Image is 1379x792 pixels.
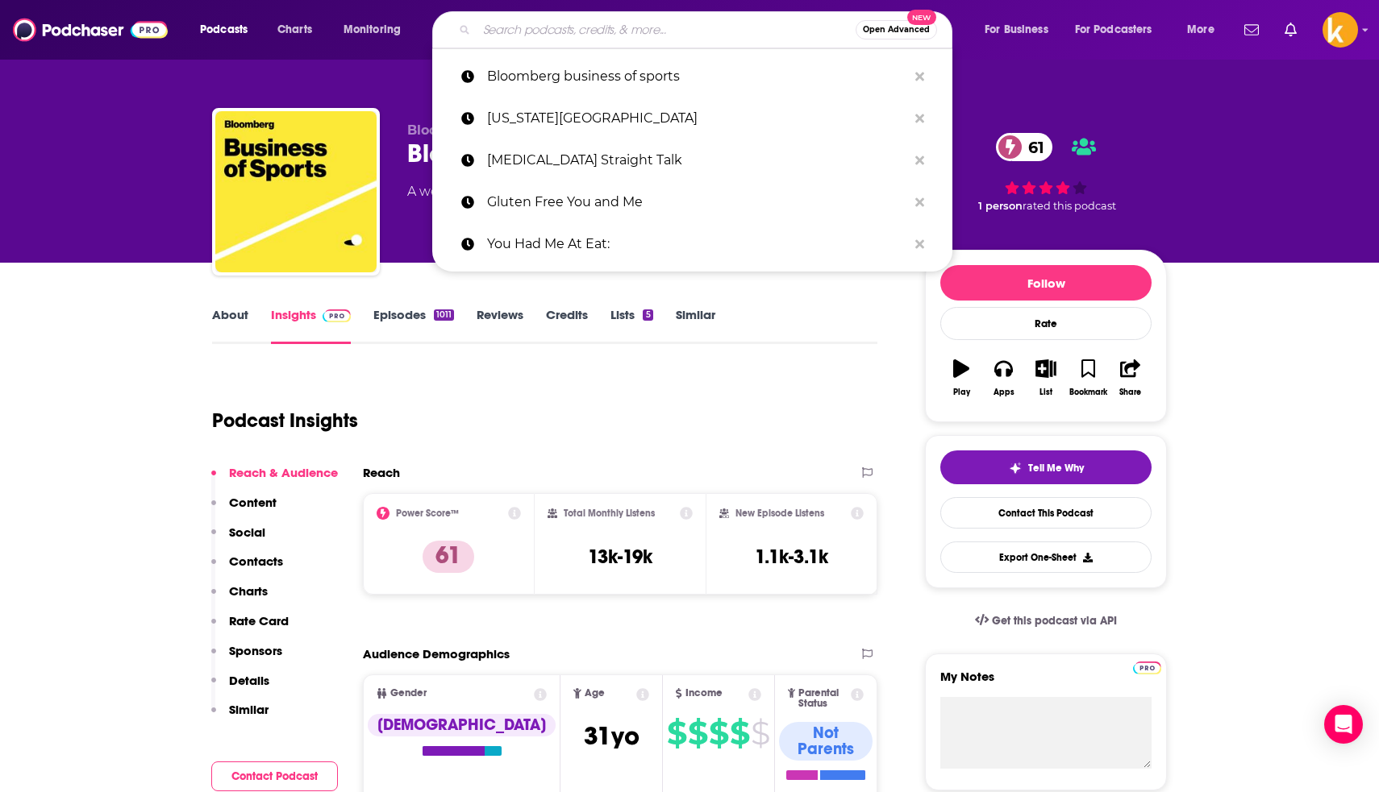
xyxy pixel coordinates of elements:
div: 5 [643,309,652,321]
span: Bloomberg [407,122,482,138]
p: Gluten Free You and Me [487,181,907,223]
span: rated this podcast [1023,200,1116,212]
h2: Power Score™ [396,508,459,519]
div: A weekly podcast [407,182,620,201]
span: Monitoring [344,19,401,41]
img: tell me why sparkle [1009,462,1022,475]
div: 1011 [434,309,454,321]
a: Pro website [1133,659,1161,674]
p: Bloomberg business of sports [487,56,907,97]
p: 61 [423,541,474,573]
button: Open AdvancedNew [856,20,937,39]
span: $ [751,720,769,746]
span: Get this podcast via API [992,614,1117,628]
a: [MEDICAL_DATA] Straight Talk [432,139,952,181]
span: For Business [985,19,1048,41]
div: Not Parents [779,722,873,761]
a: 61 [996,133,1052,161]
button: Apps [982,349,1024,407]
span: Logged in as sshawan [1323,12,1358,48]
h2: Audience Demographics [363,646,510,661]
div: Open Intercom Messenger [1324,705,1363,744]
span: $ [730,720,749,746]
a: Lists5 [610,307,652,344]
span: $ [667,720,686,746]
span: Parental Status [798,688,848,709]
span: Gender [390,688,427,699]
p: oklahoma city [487,97,907,139]
button: Export One-Sheet [940,541,1152,573]
label: My Notes [940,669,1152,697]
div: List [1039,388,1052,397]
div: Search podcasts, credits, & more... [448,11,968,48]
a: Episodes1011 [373,307,454,344]
button: Content [211,495,277,525]
p: Sponsors [229,643,282,658]
button: Show profile menu [1323,12,1358,48]
a: Similar [676,307,715,344]
button: Contacts [211,554,283,583]
img: Podchaser Pro [1133,661,1161,674]
button: open menu [973,17,1069,43]
button: Details [211,673,269,703]
p: Celiac Straight Talk [487,139,907,181]
a: You Had Me At Eat: [432,223,952,265]
div: [DEMOGRAPHIC_DATA] [368,714,556,736]
img: Bloomberg Business of Sports [215,111,377,272]
p: Reach & Audience [229,465,338,480]
a: Bloomberg business of sports [432,56,952,97]
span: More [1187,19,1214,41]
span: Podcasts [200,19,248,41]
span: Open Advanced [863,26,930,34]
a: About [212,307,248,344]
a: Show notifications dropdown [1238,16,1265,44]
span: $ [709,720,728,746]
h1: Podcast Insights [212,408,358,433]
p: Rate Card [229,613,289,628]
a: [US_STATE][GEOGRAPHIC_DATA] [432,97,952,139]
p: Charts [229,583,268,599]
button: Charts [211,583,268,613]
div: 61 1 personrated this podcast [925,122,1167,222]
input: Search podcasts, credits, & more... [477,17,856,43]
button: Contact Podcast [211,761,338,791]
button: List [1025,349,1067,407]
span: 61 [1012,133,1052,161]
button: Follow [940,265,1152,301]
p: Content [229,495,277,510]
button: Share [1110,349,1152,407]
button: Play [940,349,982,407]
a: Gluten Free You and Me [432,181,952,223]
div: Bookmark [1069,388,1107,397]
img: Podchaser - Follow, Share and Rate Podcasts [13,15,168,45]
a: Credits [546,307,588,344]
span: For Podcasters [1075,19,1152,41]
span: Charts [277,19,312,41]
button: Bookmark [1067,349,1109,407]
p: You Had Me At Eat: [487,223,907,265]
button: open menu [1176,17,1235,43]
h2: Total Monthly Listens [564,508,655,519]
div: Apps [994,388,1014,397]
a: InsightsPodchaser Pro [271,307,351,344]
p: Contacts [229,554,283,569]
img: Podchaser Pro [323,309,351,322]
button: Reach & Audience [211,465,338,495]
button: Rate Card [211,613,289,643]
span: New [907,10,936,25]
button: open menu [189,17,269,43]
span: 31 yo [584,720,640,752]
a: Show notifications dropdown [1278,16,1303,44]
p: Details [229,673,269,688]
span: Age [585,688,605,699]
button: open menu [1064,17,1176,43]
a: Reviews [477,307,523,344]
div: Share [1119,388,1141,397]
p: Social [229,525,265,540]
span: Tell Me Why [1028,462,1084,475]
span: $ [688,720,707,746]
button: Sponsors [211,643,282,673]
div: Rate [940,307,1152,340]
